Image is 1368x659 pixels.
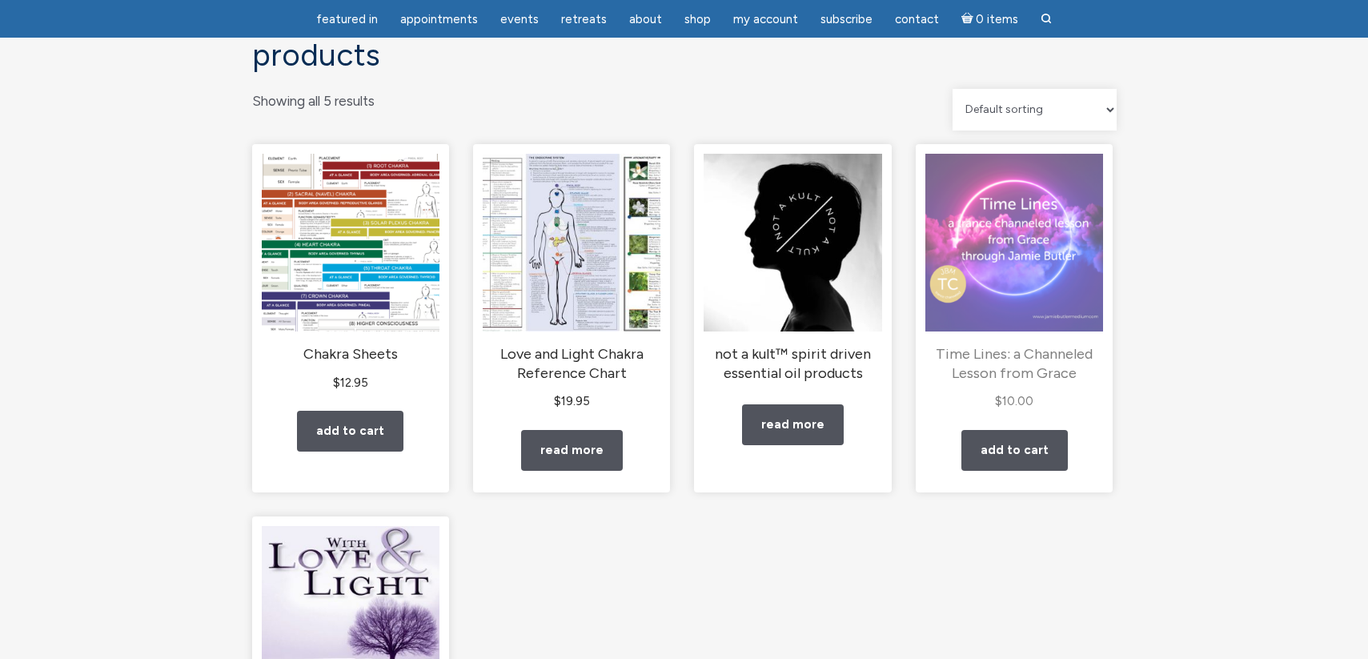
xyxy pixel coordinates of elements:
[552,4,616,35] a: Retreats
[953,89,1117,131] select: Shop order
[316,12,378,26] span: featured in
[400,12,478,26] span: Appointments
[733,12,798,26] span: My Account
[333,376,368,390] bdi: 12.95
[925,345,1103,383] h2: Time Lines: a Channeled Lesson from Grace
[262,154,439,332] img: Chakra Sheets
[262,345,439,364] h2: Chakra Sheets
[252,89,375,114] p: Showing all 5 results
[952,2,1029,35] a: Cart0 items
[262,154,439,393] a: Chakra Sheets $12.95
[895,12,939,26] span: Contact
[925,154,1103,332] img: Time Lines: a Channeled Lesson from Grace
[554,394,561,408] span: $
[961,430,1068,471] a: Add to cart: “Time Lines: a Channeled Lesson from Grace”
[961,12,977,26] i: Cart
[620,4,672,35] a: About
[554,394,590,408] bdi: 19.95
[307,4,387,35] a: featured in
[704,154,881,383] a: not a kult™ spirit driven essential oil products
[391,4,487,35] a: Appointments
[811,4,882,35] a: Subscribe
[995,394,1033,408] bdi: 10.00
[333,376,340,390] span: $
[491,4,548,35] a: Events
[995,394,1002,408] span: $
[561,12,607,26] span: Retreats
[684,12,711,26] span: Shop
[925,154,1103,412] a: Time Lines: a Channeled Lesson from Grace $10.00
[704,154,881,332] img: not a kult™ spirit driven essential oil products
[483,154,660,332] img: Love and Light Chakra Reference Chart
[297,411,403,452] a: Add to cart: “Chakra Sheets”
[885,4,949,35] a: Contact
[483,154,660,412] a: Love and Light Chakra Reference Chart $19.95
[629,12,662,26] span: About
[500,12,539,26] span: Events
[675,4,720,35] a: Shop
[704,345,881,383] h2: not a kult™ spirit driven essential oil products
[724,4,808,35] a: My Account
[742,404,844,445] a: Read more about “not a kult™ spirit driven essential oil products”
[483,345,660,383] h2: Love and Light Chakra Reference Chart
[521,430,623,471] a: Read more about “Love and Light Chakra Reference Chart”
[820,12,873,26] span: Subscribe
[976,14,1018,26] span: 0 items
[252,38,1117,73] h1: Products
